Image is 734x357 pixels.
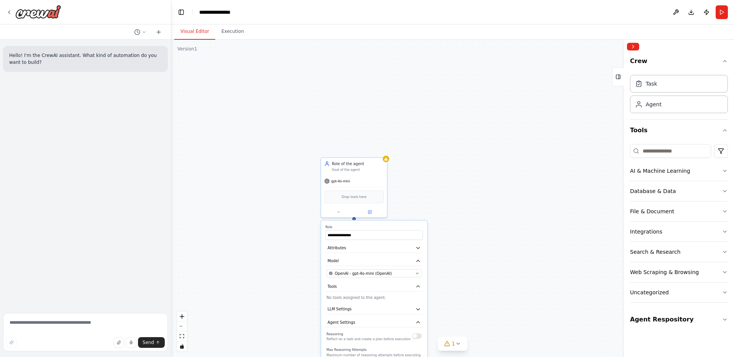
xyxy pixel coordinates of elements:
div: Search & Research [630,248,680,256]
span: Tools [328,284,337,289]
span: gpt-4o-mini [331,179,350,183]
button: File & Document [630,201,728,221]
span: OpenAI - gpt-4o-mini (OpenAI) [335,271,392,276]
div: Tools [630,141,728,309]
button: zoom out [177,321,187,331]
div: Integrations [630,228,662,235]
button: fit view [177,331,187,341]
button: Toggle Sidebar [621,40,627,357]
button: Search & Research [630,242,728,262]
button: OpenAI - gpt-4o-mini (OpenAI) [326,269,422,277]
div: Goal of the agent [332,167,384,172]
button: Attributes [325,243,423,253]
button: Tools [630,120,728,141]
button: 1 [438,337,468,351]
span: Agent Settings [328,320,355,325]
nav: breadcrumb [199,8,239,16]
label: Max Reasoning Attempts [326,348,422,352]
div: AI & Machine Learning [630,167,690,175]
span: Attributes [328,245,346,250]
div: Task [646,80,657,88]
div: React Flow controls [177,312,187,351]
button: Collapse right sidebar [627,43,639,50]
div: Role of the agent [332,161,384,166]
button: Start a new chat [153,28,165,37]
span: Reasoning [326,332,343,336]
button: Execution [215,24,250,40]
button: toggle interactivity [177,341,187,351]
p: Hello! I'm the CrewAI assistant. What kind of automation do you want to build? [9,52,162,66]
span: Send [143,339,154,346]
div: Database & Data [630,187,676,195]
div: File & Document [630,208,674,215]
button: Integrations [630,222,728,242]
button: Send [138,337,165,348]
button: Uncategorized [630,282,728,302]
img: Logo [15,5,61,19]
button: Model [325,256,423,266]
label: Role [325,225,423,229]
button: LLM Settings [325,304,423,314]
div: Role of the agentGoal of the agentgpt-4o-miniDrop tools hereRoleAttributesModelOpenAI - gpt-4o-mi... [321,157,388,218]
div: Agent [646,101,661,108]
button: Hide left sidebar [176,7,187,18]
span: Model [328,258,339,264]
button: Upload files [114,337,124,348]
span: Drop tools here [342,194,367,200]
button: Open in side panel [355,209,385,215]
button: Web Scraping & Browsing [630,262,728,282]
button: AI & Machine Learning [630,161,728,181]
button: Visual Editor [174,24,215,40]
button: Agent Settings [325,318,423,328]
span: 1 [452,340,455,347]
p: No tools assigned to this agent. [326,295,422,300]
button: zoom in [177,312,187,321]
div: Uncategorized [630,289,669,296]
button: Database & Data [630,181,728,201]
button: Crew [630,54,728,72]
div: Version 1 [177,46,197,52]
button: Improve this prompt [6,337,17,348]
span: LLM Settings [328,307,352,312]
div: Crew [630,72,728,119]
button: Switch to previous chat [131,28,149,37]
button: Agent Respository [630,309,728,330]
button: Tools [325,282,423,292]
div: Web Scraping & Browsing [630,268,699,276]
p: Reflect on a task and create a plan before execution [326,337,411,341]
button: Click to speak your automation idea [126,337,136,348]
